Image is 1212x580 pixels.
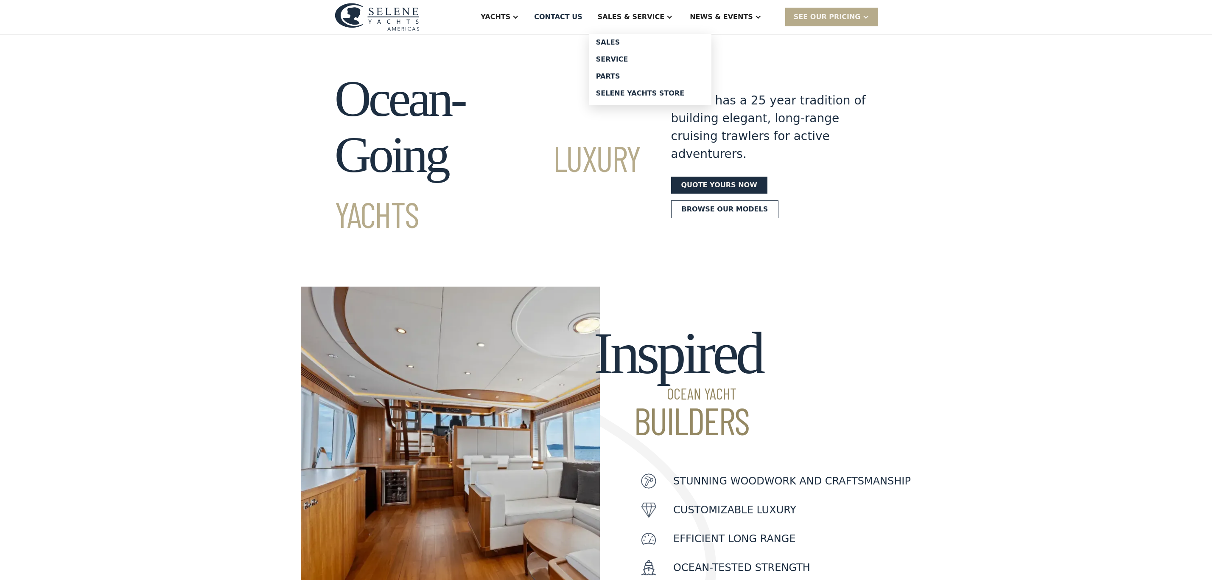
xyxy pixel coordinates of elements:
div: Yachts [481,12,510,22]
p: Ocean-Tested Strength [673,560,810,575]
p: customizable luxury [673,502,796,518]
div: Contact US [534,12,582,22]
a: Quote yours now [671,177,767,194]
div: SEE Our Pricing [785,8,878,26]
a: Service [589,51,711,68]
span: Ocean Yacht [593,386,762,401]
a: Selene Yachts Store [589,85,711,102]
a: Browse our models [671,200,779,218]
div: SEE Our Pricing [794,12,861,22]
div: Parts [596,73,705,80]
a: Parts [589,68,711,85]
span: Builders [593,401,762,439]
span: Luxury Yachts [335,136,641,235]
div: News & EVENTS [690,12,753,22]
div: Sales & Service [598,12,664,22]
a: Sales [589,34,711,51]
h1: Ocean-Going [335,71,641,239]
div: Selene Yachts Store [596,90,705,97]
p: Stunning woodwork and craftsmanship [673,473,911,489]
div: Service [596,56,705,63]
p: Efficient Long Range [673,531,796,546]
img: logo [335,3,420,31]
nav: Sales & Service [589,34,711,105]
div: Selene has a 25 year tradition of building elegant, long-range cruising trawlers for active adven... [671,92,866,163]
h2: Inspired [593,321,762,439]
img: icon [641,502,656,518]
div: Sales [596,39,705,46]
